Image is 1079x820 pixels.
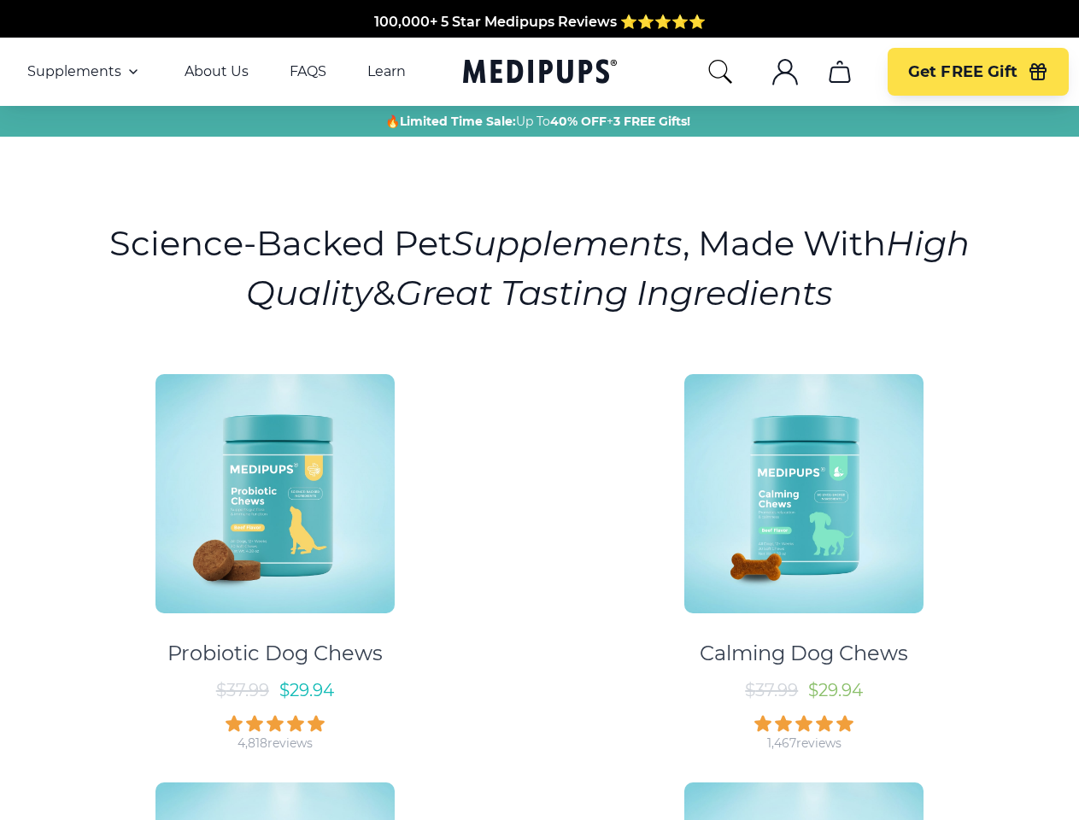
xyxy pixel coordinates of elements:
[216,680,269,700] span: $ 37.99
[385,113,690,130] span: 🔥 Up To +
[237,735,313,752] div: 4,818 reviews
[452,222,683,264] i: Supplements
[819,51,860,92] button: cart
[167,641,383,666] div: Probiotic Dog Chews
[279,680,334,700] span: $ 29.94
[396,272,833,313] i: Great Tasting Ingredients
[908,62,1017,82] span: Get FREE Gift
[367,63,406,80] a: Learn
[18,359,532,752] a: Probiotic Dog Chews - MedipupsProbiotic Dog Chews$37.99$29.944,818reviews
[155,374,395,613] img: Probiotic Dog Chews - Medipups
[700,641,908,666] div: Calming Dog Chews
[765,51,806,92] button: account
[808,680,863,700] span: $ 29.94
[27,63,121,80] span: Supplements
[548,359,1062,752] a: Calming Dog Chews - MedipupsCalming Dog Chews$37.99$29.941,467reviews
[185,63,249,80] a: About Us
[767,735,842,752] div: 1,467 reviews
[463,56,617,91] a: Medipups
[27,61,144,82] button: Supplements
[888,48,1069,96] button: Get FREE Gift
[108,219,971,318] h1: Science-Backed Pet , Made With &
[255,19,824,35] span: Made In The [GEOGRAPHIC_DATA] from domestic & globally sourced ingredients
[290,63,326,80] a: FAQS
[684,374,924,613] img: Calming Dog Chews - Medipups
[707,58,734,85] button: search
[745,680,798,700] span: $ 37.99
